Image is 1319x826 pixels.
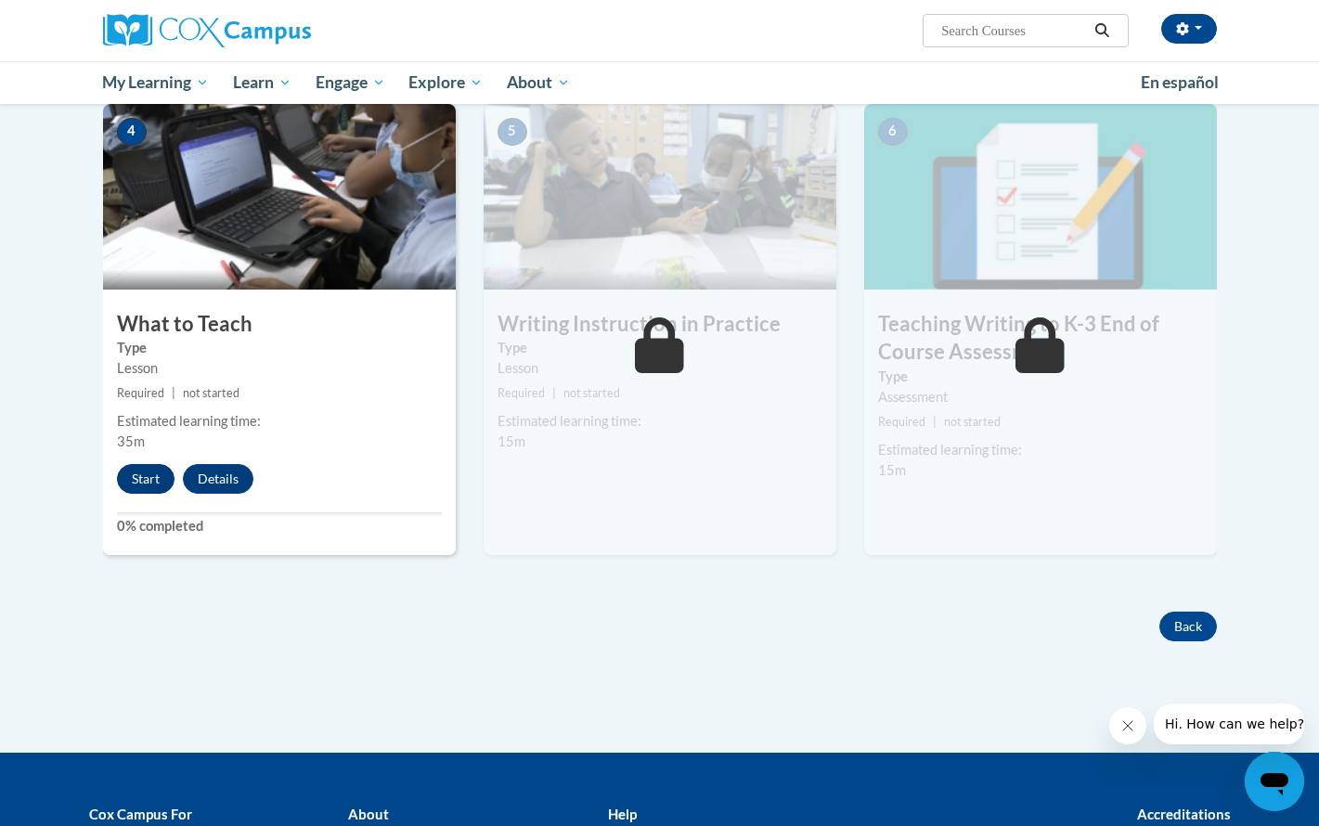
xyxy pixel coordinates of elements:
[103,14,311,47] img: Cox Campus
[495,61,582,104] a: About
[1141,72,1219,92] span: En español
[552,386,556,400] span: |
[864,104,1217,290] img: Course Image
[933,415,937,429] span: |
[1137,806,1231,822] b: Accreditations
[117,433,145,449] span: 35m
[878,462,906,478] span: 15m
[117,516,442,536] label: 0% completed
[117,338,442,358] label: Type
[864,310,1217,368] h3: Teaching Writing to K-3 End of Course Assessment
[117,386,164,400] span: Required
[498,411,822,432] div: Estimated learning time:
[507,71,570,94] span: About
[103,104,456,290] img: Course Image
[172,386,175,400] span: |
[408,71,483,94] span: Explore
[608,806,637,822] b: Help
[498,386,545,400] span: Required
[878,440,1203,460] div: Estimated learning time:
[944,415,1001,429] span: not started
[348,806,389,822] b: About
[117,464,175,494] button: Start
[878,387,1203,407] div: Assessment
[1245,752,1304,811] iframe: Button to launch messaging window
[316,71,385,94] span: Engage
[484,104,836,290] img: Course Image
[117,358,442,379] div: Lesson
[563,386,620,400] span: not started
[1129,63,1231,102] a: En español
[1161,14,1217,44] button: Account Settings
[75,61,1245,104] div: Main menu
[103,14,456,47] a: Cox Campus
[91,61,222,104] a: My Learning
[89,806,192,822] b: Cox Campus For
[498,338,822,358] label: Type
[939,19,1088,42] input: Search Courses
[102,71,209,94] span: My Learning
[498,358,822,379] div: Lesson
[878,415,925,429] span: Required
[103,310,456,339] h3: What to Teach
[117,411,442,432] div: Estimated learning time:
[1109,707,1146,744] iframe: Close message
[233,71,291,94] span: Learn
[1159,612,1217,641] button: Back
[304,61,397,104] a: Engage
[498,433,525,449] span: 15m
[183,464,253,494] button: Details
[878,118,908,146] span: 6
[396,61,495,104] a: Explore
[221,61,304,104] a: Learn
[878,367,1203,387] label: Type
[1088,19,1116,42] button: Search
[1154,703,1304,744] iframe: Message from company
[498,118,527,146] span: 5
[484,310,836,339] h3: Writing Instruction in Practice
[117,118,147,146] span: 4
[183,386,239,400] span: not started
